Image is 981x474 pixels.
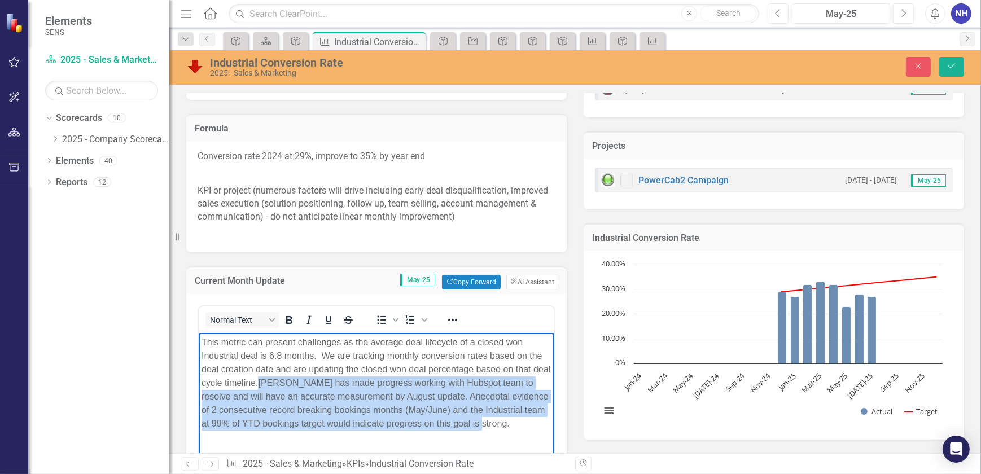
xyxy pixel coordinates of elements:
[205,312,279,328] button: Block Normal Text
[602,308,625,318] text: 20.00%
[198,182,555,226] p: KPI or project (numerous factors will drive including early deal disqualification, improved sales...
[595,259,948,428] svg: Interactive chart
[595,259,953,428] div: Chart. Highcharts interactive chart.
[186,57,204,75] img: Below Target
[615,357,625,367] text: 0%
[506,275,558,289] button: AI Assistant
[108,113,126,123] div: 10
[602,258,625,269] text: 40.00%
[93,177,111,187] div: 12
[645,371,669,395] text: Mar-24
[800,371,824,394] text: Mar-25
[621,371,643,393] text: Jan-24
[700,6,756,21] button: Search
[592,141,956,151] h3: Projects
[776,371,798,393] text: Jan-25
[210,315,265,324] span: Normal Text
[905,406,938,416] button: Show Target
[99,156,117,165] div: 40
[943,436,970,463] div: Open Intercom Messenger
[671,371,695,396] text: May-24
[210,69,620,77] div: 2025 - Sales & Marketing
[716,8,741,17] span: Search
[62,133,169,146] a: 2025 - Company Scorecard
[210,56,620,69] div: Industrial Conversion Rate
[279,312,299,328] button: Bold
[299,312,318,328] button: Italic
[56,155,94,168] a: Elements
[226,458,567,471] div: » »
[347,458,365,469] a: KPIs
[845,175,897,186] small: [DATE] - [DATE]
[778,292,787,364] path: Dec-24, 29. Actual.
[6,13,25,33] img: ClearPoint Strategy
[845,371,875,401] text: [DATE]-25
[792,3,890,24] button: May-25
[951,3,971,24] button: NH
[56,112,102,125] a: Scorecards
[602,283,625,293] text: 30.00%
[816,282,825,364] path: Mar-25, 33. Actual.
[45,54,158,67] a: 2025 - Sales & Marketing
[878,371,901,394] text: Sep-25
[796,7,886,21] div: May-25
[195,124,558,134] h3: Formula
[229,4,759,24] input: Search ClearPoint...
[723,371,747,394] text: Sep-24
[803,285,812,364] path: Feb-25, 32. Actual.
[319,312,338,328] button: Underline
[339,312,358,328] button: Strikethrough
[369,458,474,469] div: Industrial Conversion Rate
[825,371,849,395] text: May-25
[592,233,956,243] h3: Industrial Conversion Rate
[372,312,400,328] div: Bullet list
[243,458,342,469] a: 2025 - Sales & Marketing
[829,285,838,364] path: Apr-25, 32. Actual.
[601,173,615,187] img: Green: On Track
[56,176,87,189] a: Reports
[45,81,158,100] input: Search Below...
[691,371,721,401] text: [DATE]-24
[198,150,555,165] p: Conversion rate 2024 at 29%, improve to 35% by year end
[791,297,800,364] path: Jan-25, 27. Actual.
[602,333,625,343] text: 10.00%
[401,312,429,328] div: Numbered list
[442,275,500,289] button: Copy Forward
[443,312,462,328] button: Reveal or hide additional toolbar items
[638,175,729,186] a: PowerCab2 Campaign
[911,174,946,187] span: May-25
[842,307,851,364] path: May-25, 23. Actual.
[903,371,926,394] text: Nov-25
[45,14,92,28] span: Elements
[601,402,617,418] button: View chart menu, Chart
[855,295,864,364] path: Jun-25, 28. Actual.
[334,35,423,49] div: Industrial Conversion Rate
[861,406,892,416] button: Show Actual
[195,276,327,286] h3: Current Month Update
[45,28,92,37] small: SENS
[400,274,435,286] span: May-25
[868,297,877,364] path: Jul-25, 27. Actual.
[748,371,773,395] text: Nov-24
